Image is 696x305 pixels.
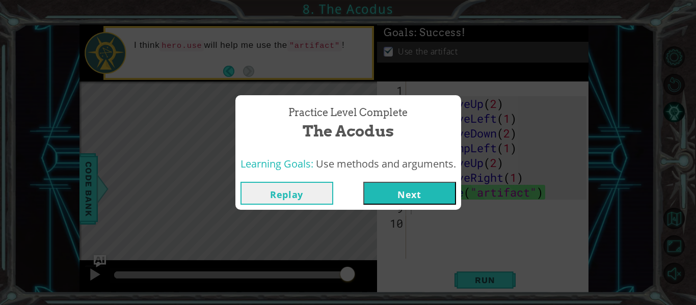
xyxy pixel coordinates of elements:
[288,105,408,120] span: Practice Level Complete
[303,120,394,142] span: The Acodus
[363,182,456,205] button: Next
[240,182,333,205] button: Replay
[240,157,313,171] span: Learning Goals:
[316,157,456,171] span: Use methods and arguments.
